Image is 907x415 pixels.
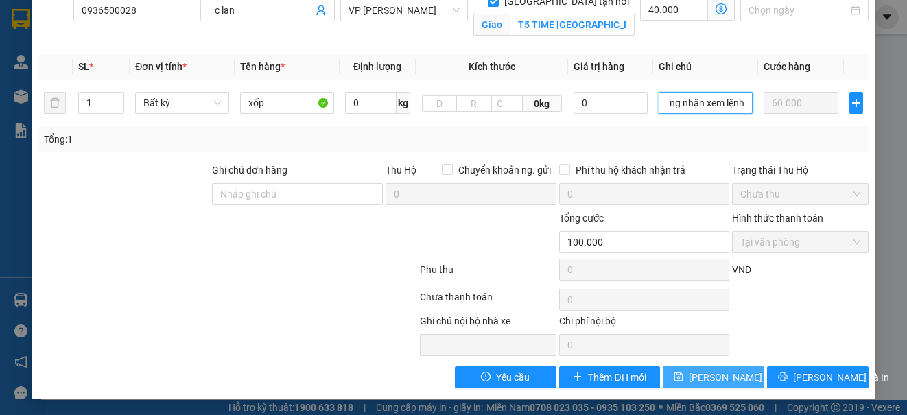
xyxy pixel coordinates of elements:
[469,61,515,72] span: Kích thước
[143,93,221,113] span: Bất kỳ
[92,49,188,73] strong: 0888 827 827 - 0848 827 827
[716,3,727,14] span: dollar-circle
[419,289,557,313] div: Chưa thanh toán
[386,165,416,176] span: Thu Hộ
[764,61,810,72] span: Cước hàng
[764,92,838,114] input: 0
[397,92,410,114] span: kg
[510,14,635,36] input: Giao tận nơi
[118,77,190,88] strong: 02033 616 626 -
[559,366,661,388] button: plusThêm ĐH mới
[689,370,799,385] span: [PERSON_NAME] thay đổi
[653,54,758,80] th: Ghi chú
[674,372,683,383] span: save
[456,95,492,112] input: R
[240,61,285,72] span: Tên hàng
[732,163,868,178] div: Trạng thái Thu Hộ
[212,183,383,205] input: Ghi chú đơn hàng
[496,370,530,385] span: Yêu cầu
[455,366,556,388] button: exclamation-circleYêu cầu
[523,95,562,112] span: 0kg
[420,313,556,334] div: Ghi chú nội bộ nhà xe
[767,366,869,388] button: printer[PERSON_NAME] và In
[44,132,351,147] div: Tổng: 1
[793,370,889,385] span: [PERSON_NAME] và In
[32,25,188,73] span: Gửi hàng [GEOGRAPHIC_DATA]: Hotline:
[30,77,190,101] span: Gửi hàng Hạ Long: Hotline:
[212,165,287,176] label: Ghi chú đơn hàng
[78,61,89,72] span: SL
[849,92,863,114] button: plus
[740,232,860,252] span: Tại văn phòng
[240,92,334,114] input: VD: Bàn, Ghế
[559,313,730,334] div: Chi phí nội bộ
[316,5,327,16] span: user-add
[491,95,523,112] input: C
[749,3,847,18] input: Ngày giao
[135,61,187,72] span: Đơn vị tính
[453,163,556,178] span: Chuyển khoản ng. gửi
[353,61,401,72] span: Định lượng
[732,264,751,275] span: VND
[419,262,557,286] div: Phụ thu
[44,92,66,114] button: delete
[588,370,646,385] span: Thêm ĐH mới
[481,372,491,383] span: exclamation-circle
[9,102,28,169] img: logo
[778,372,788,383] span: printer
[663,366,764,388] button: save[PERSON_NAME] thay đổi
[422,95,458,112] input: D
[850,97,862,108] span: plus
[33,7,187,21] strong: Công ty TNHH Phúc Xuyên
[32,37,188,61] strong: 024 3236 3236 -
[573,372,582,383] span: plus
[659,92,753,114] input: Ghi Chú
[570,163,691,178] span: Phí thu hộ khách nhận trả
[559,213,604,224] span: Tổng cước
[740,184,860,204] span: Chưa thu
[732,213,823,224] label: Hình thức thanh toán
[473,14,510,36] span: Giao
[97,89,158,101] strong: 0886 027 027
[574,61,624,72] span: Giá trị hàng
